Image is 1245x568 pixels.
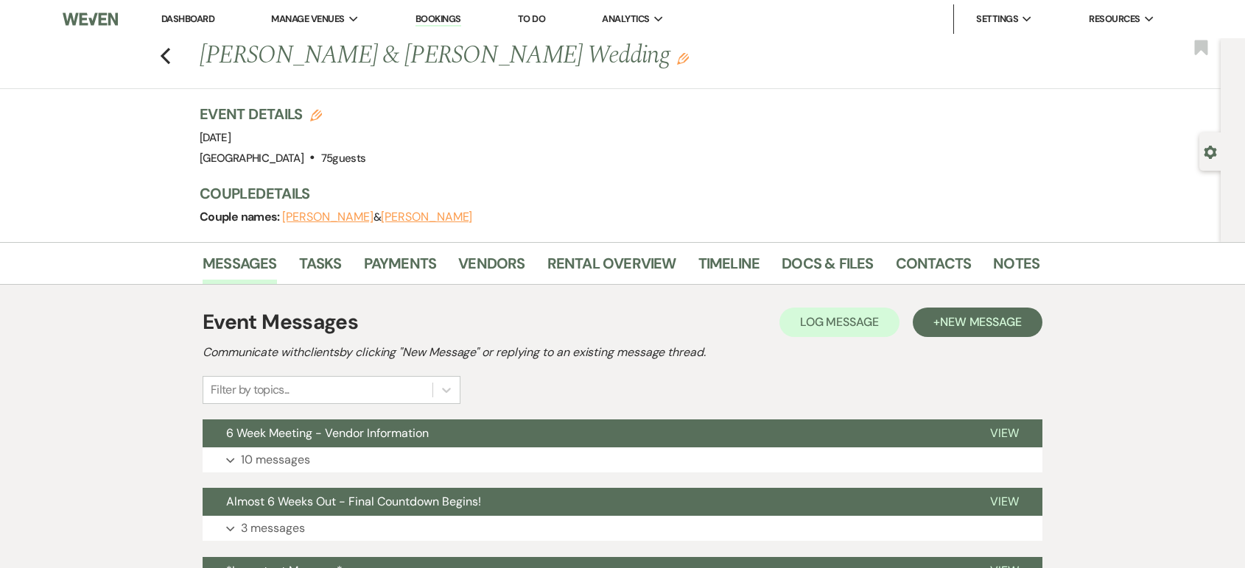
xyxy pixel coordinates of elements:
[200,38,860,74] h1: [PERSON_NAME] & [PERSON_NAME] Wedding
[913,308,1042,337] button: +New Message
[321,151,366,166] span: 75 guests
[63,4,119,35] img: Weven Logo
[940,314,1022,330] span: New Message
[698,252,760,284] a: Timeline
[200,183,1025,204] h3: Couple Details
[779,308,899,337] button: Log Message
[677,52,689,65] button: Edit
[203,447,1042,472] button: 10 messages
[203,419,967,447] button: 6 Week Meeting - Vendor Information
[967,488,1042,516] button: View
[271,12,344,26] span: Manage Venues
[458,252,525,284] a: Vendors
[203,344,1042,361] h2: Communicate with clients by clicking "New Message" or replying to an existing message thread.
[203,307,358,338] h1: Event Messages
[241,519,305,538] p: 3 messages
[299,252,342,284] a: Tasks
[381,211,472,223] button: [PERSON_NAME]
[282,211,373,223] button: [PERSON_NAME]
[1089,12,1140,26] span: Resources
[976,12,1018,26] span: Settings
[226,494,481,509] span: Almost 6 Weeks Out - Final Countdown Begins!
[364,252,437,284] a: Payments
[226,425,429,441] span: 6 Week Meeting - Vendor Information
[518,13,545,25] a: To Do
[415,13,461,26] a: Bookings
[241,450,310,469] p: 10 messages
[200,130,231,145] span: [DATE]
[547,252,676,284] a: Rental Overview
[967,419,1042,447] button: View
[203,488,967,516] button: Almost 6 Weeks Out - Final Countdown Begins!
[990,494,1019,509] span: View
[203,252,277,284] a: Messages
[200,209,282,224] span: Couple names:
[200,104,365,124] h3: Event Details
[993,252,1039,284] a: Notes
[990,425,1019,441] span: View
[200,151,304,166] span: [GEOGRAPHIC_DATA]
[161,13,214,25] a: Dashboard
[211,381,290,399] div: Filter by topics...
[203,516,1042,541] button: 3 messages
[1204,144,1217,158] button: Open lead details
[800,314,879,330] span: Log Message
[782,252,873,284] a: Docs & Files
[282,210,472,224] span: &
[602,12,649,26] span: Analytics
[896,252,972,284] a: Contacts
